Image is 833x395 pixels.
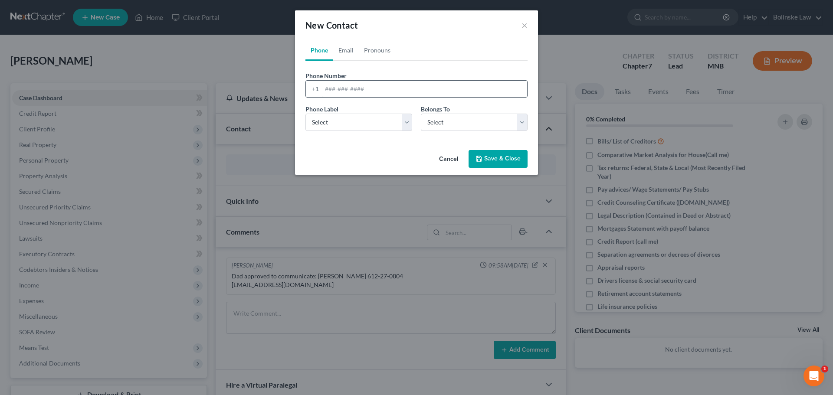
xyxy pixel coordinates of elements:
[305,105,338,113] span: Phone Label
[469,150,528,168] button: Save & Close
[322,81,527,97] input: ###-###-####
[333,40,359,61] a: Email
[305,72,347,79] span: Phone Number
[421,105,450,113] span: Belongs To
[359,40,396,61] a: Pronouns
[521,20,528,30] button: ×
[306,81,322,97] div: +1
[305,40,333,61] a: Phone
[803,366,824,386] iframe: Intercom live chat
[305,20,358,30] span: New Contact
[432,151,465,168] button: Cancel
[821,366,828,372] span: 1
